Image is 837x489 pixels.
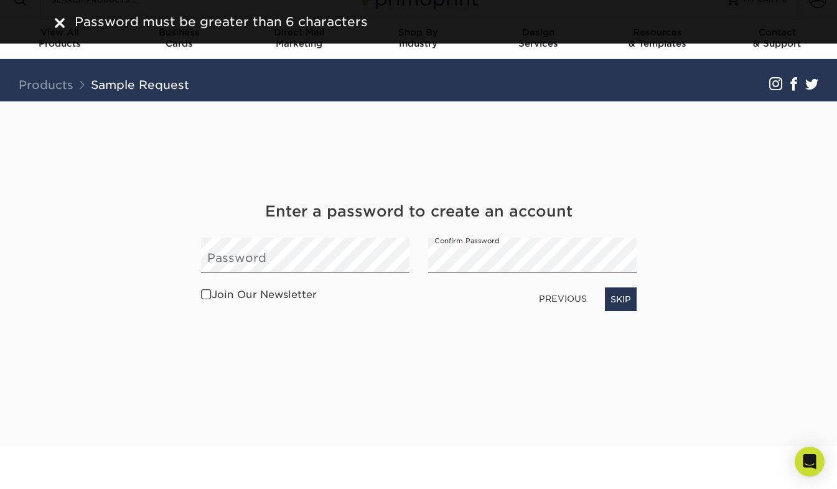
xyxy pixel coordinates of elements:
[795,447,825,477] div: Open Intercom Messenger
[55,18,65,28] img: close
[201,200,637,223] h4: Enter a password to create an account
[534,289,592,309] a: PREVIOUS
[201,287,317,302] label: Join Our Newsletter
[19,78,73,91] a: Products
[91,78,189,91] a: Sample Request
[605,287,637,311] a: SKIP
[75,14,368,29] span: Password must be greater than 6 characters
